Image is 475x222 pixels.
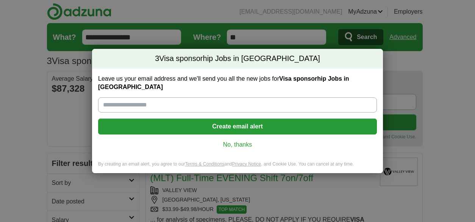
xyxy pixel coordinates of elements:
[98,75,377,91] label: Leave us your email address and we'll send you all the new jobs for
[104,141,371,149] a: No, thanks
[232,161,261,167] a: Privacy Notice
[92,49,383,69] h2: Visa sponsorhip Jobs in [GEOGRAPHIC_DATA]
[92,161,383,174] div: By creating an email alert, you agree to our and , and Cookie Use. You can cancel at any time.
[98,75,349,90] strong: Visa sponsorhip Jobs in [GEOGRAPHIC_DATA]
[155,53,159,64] span: 3
[98,119,377,134] button: Create email alert
[185,161,224,167] a: Terms & Conditions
